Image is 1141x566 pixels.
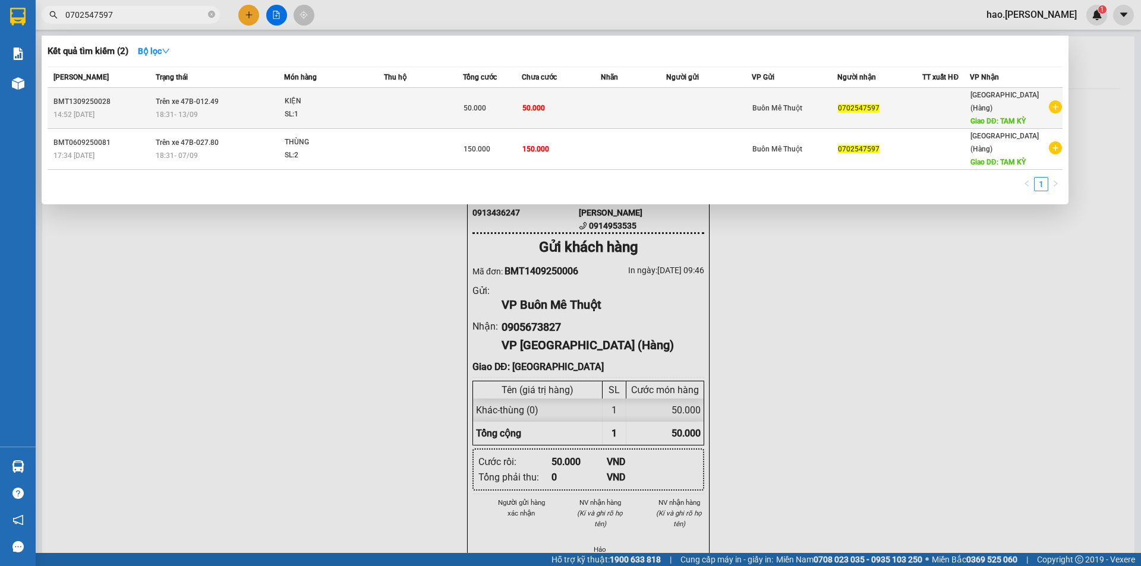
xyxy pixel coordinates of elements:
[1023,180,1030,187] span: left
[666,73,699,81] span: Người gửi
[601,73,618,81] span: Nhãn
[463,73,497,81] span: Tổng cước
[49,11,58,19] span: search
[156,73,188,81] span: Trạng thái
[384,73,406,81] span: Thu hộ
[285,149,374,162] div: SL: 2
[12,514,24,526] span: notification
[65,8,206,21] input: Tìm tên, số ĐT hoặc mã đơn
[1049,141,1062,154] span: plus-circle
[48,45,128,58] h3: Kết quả tìm kiếm ( 2 )
[6,84,82,97] li: VP Buôn Mê Thuột
[12,77,24,90] img: warehouse-icon
[838,104,880,112] span: 0702547597
[1020,177,1034,191] button: left
[285,108,374,121] div: SL: 1
[6,6,172,70] li: [GEOGRAPHIC_DATA]
[837,73,876,81] span: Người nhận
[522,104,545,112] span: 50.000
[10,8,26,26] img: logo-vxr
[156,97,219,106] span: Trên xe 47B-012.49
[162,47,170,55] span: down
[522,145,549,153] span: 150.000
[53,96,152,108] div: BMT1309250028
[53,137,152,149] div: BMT0609250081
[156,110,198,119] span: 18:31 - 13/09
[970,158,1026,166] span: Giao DĐ: TAM KỲ
[156,151,198,160] span: 18:31 - 07/09
[1052,180,1059,187] span: right
[1035,178,1048,191] a: 1
[970,91,1039,112] span: [GEOGRAPHIC_DATA] (Hàng)
[12,48,24,60] img: solution-icon
[1020,177,1034,191] li: Previous Page
[285,136,374,149] div: THÙNG
[752,104,802,112] span: Buôn Mê Thuột
[285,95,374,108] div: KIỆN
[208,10,215,21] span: close-circle
[752,145,802,153] span: Buôn Mê Thuột
[752,73,774,81] span: VP Gửi
[1049,100,1062,113] span: plus-circle
[522,73,557,81] span: Chưa cước
[53,73,109,81] span: [PERSON_NAME]
[12,488,24,499] span: question-circle
[12,460,24,473] img: warehouse-icon
[922,73,959,81] span: TT xuất HĐ
[128,42,179,61] button: Bộ lọcdown
[464,145,490,153] span: 150.000
[82,84,158,123] li: VP [GEOGRAPHIC_DATA] (Hàng)
[284,73,317,81] span: Món hàng
[208,11,215,18] span: close-circle
[6,6,48,48] img: logo.jpg
[970,73,999,81] span: VP Nhận
[1034,177,1048,191] li: 1
[53,110,94,119] span: 14:52 [DATE]
[1048,177,1063,191] li: Next Page
[838,145,880,153] span: 0702547597
[970,117,1026,125] span: Giao DĐ: TAM KỲ
[970,132,1039,153] span: [GEOGRAPHIC_DATA] (Hàng)
[156,138,219,147] span: Trên xe 47B-027.80
[53,151,94,160] span: 17:34 [DATE]
[138,46,170,56] strong: Bộ lọc
[1048,177,1063,191] button: right
[464,104,486,112] span: 50.000
[12,541,24,552] span: message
